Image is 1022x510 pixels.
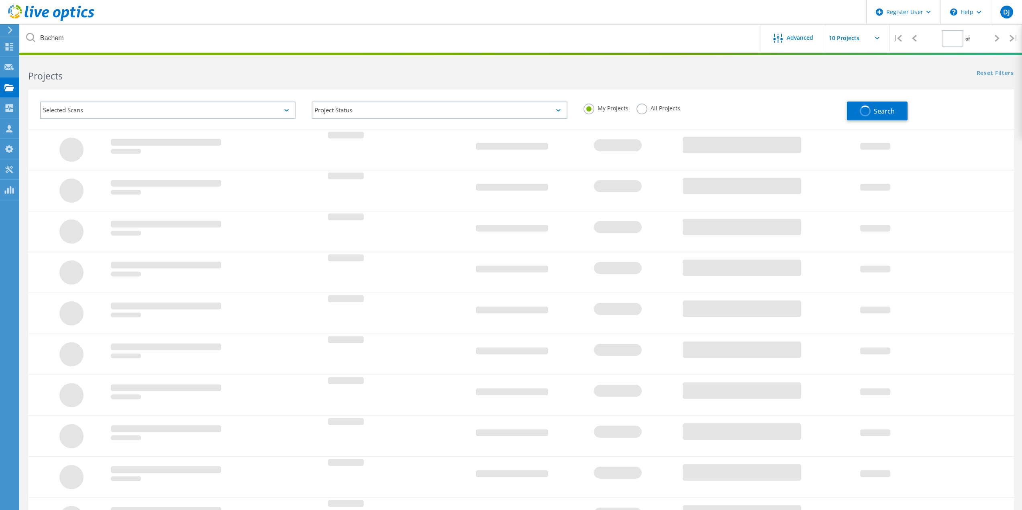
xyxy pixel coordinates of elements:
a: Live Optics Dashboard [8,17,94,22]
svg: \n [950,8,957,16]
a: Reset Filters [977,70,1014,77]
span: Advanced [787,35,813,41]
b: Projects [28,69,63,82]
div: | [889,24,906,53]
div: Selected Scans [40,102,296,119]
div: | [1006,24,1022,53]
span: of [965,35,970,42]
div: Project Status [312,102,567,119]
span: Search [874,107,895,116]
button: Search [847,102,908,120]
span: DJ [1003,9,1010,15]
input: Search projects by name, owner, ID, company, etc [20,24,761,52]
label: My Projects [583,104,628,111]
label: All Projects [636,104,680,111]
